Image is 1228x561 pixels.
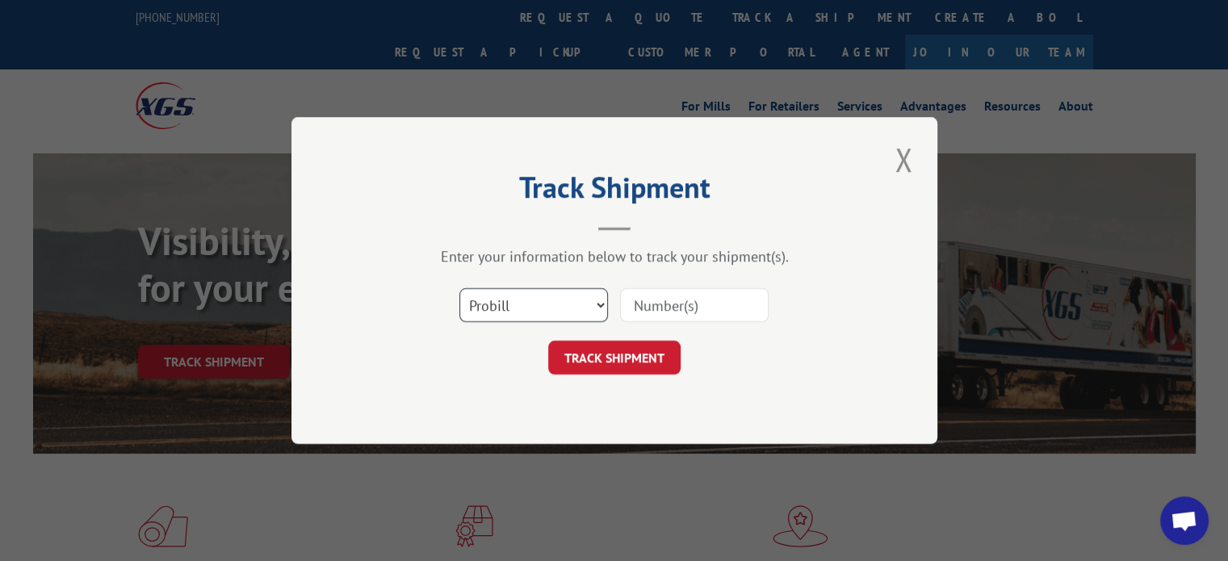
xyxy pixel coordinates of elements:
[620,288,769,322] input: Number(s)
[372,176,857,207] h2: Track Shipment
[890,137,917,182] button: Close modal
[372,247,857,266] div: Enter your information below to track your shipment(s).
[1160,496,1209,545] a: Open chat
[548,341,681,375] button: TRACK SHIPMENT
